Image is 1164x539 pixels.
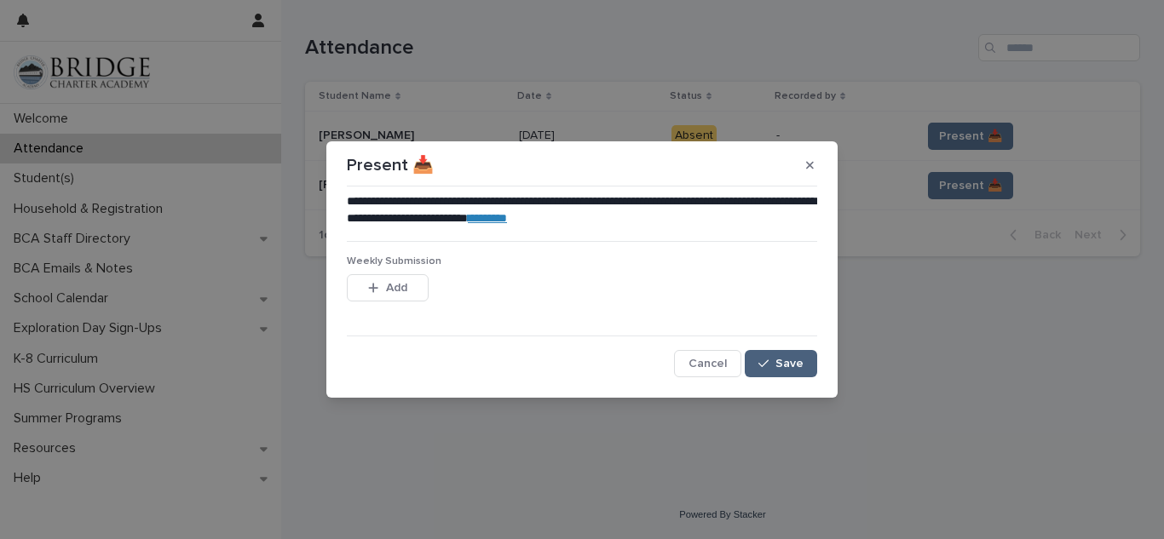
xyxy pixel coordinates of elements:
span: Save [775,358,804,370]
button: Save [745,350,817,377]
span: Cancel [689,358,727,370]
span: Weekly Submission [347,256,441,267]
button: Cancel [674,350,741,377]
span: Add [386,282,407,294]
button: Add [347,274,429,301]
p: Present 📥 [347,155,434,175]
